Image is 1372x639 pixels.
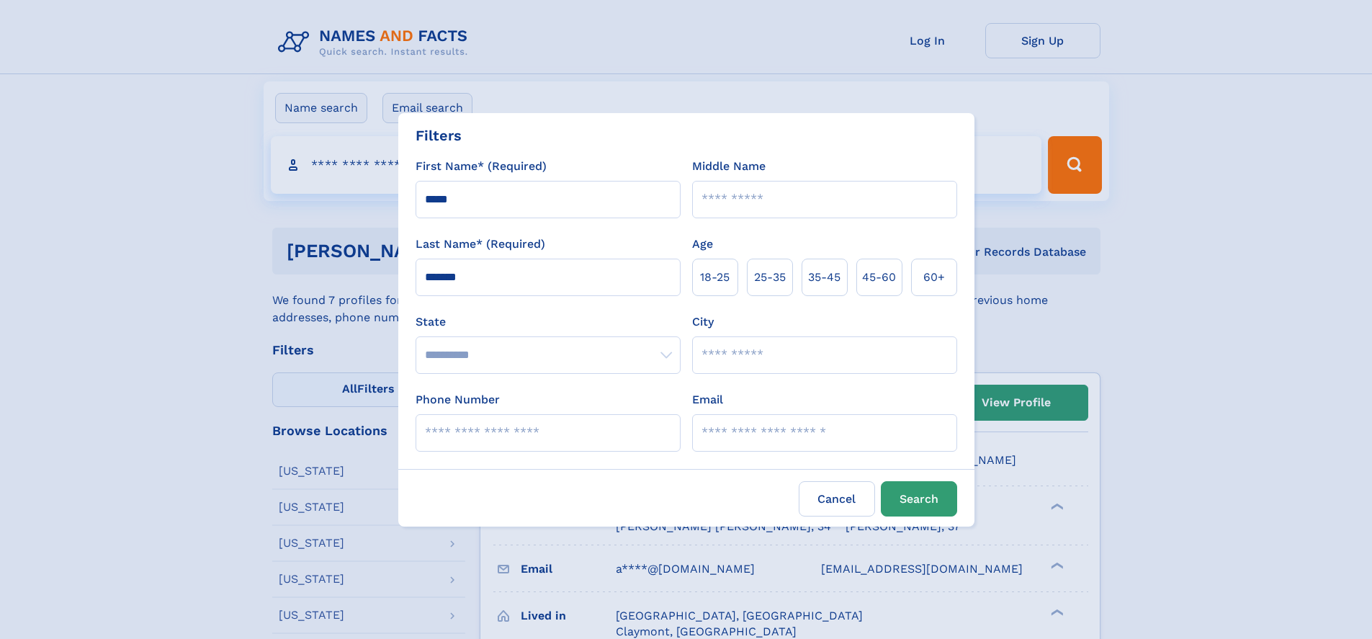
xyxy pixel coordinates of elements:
[692,313,714,331] label: City
[923,269,945,286] span: 60+
[862,269,896,286] span: 45‑60
[416,236,545,253] label: Last Name* (Required)
[416,125,462,146] div: Filters
[692,391,723,408] label: Email
[692,158,766,175] label: Middle Name
[416,391,500,408] label: Phone Number
[416,158,547,175] label: First Name* (Required)
[700,269,730,286] span: 18‑25
[754,269,786,286] span: 25‑35
[692,236,713,253] label: Age
[799,481,875,517] label: Cancel
[808,269,840,286] span: 35‑45
[416,313,681,331] label: State
[881,481,957,517] button: Search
